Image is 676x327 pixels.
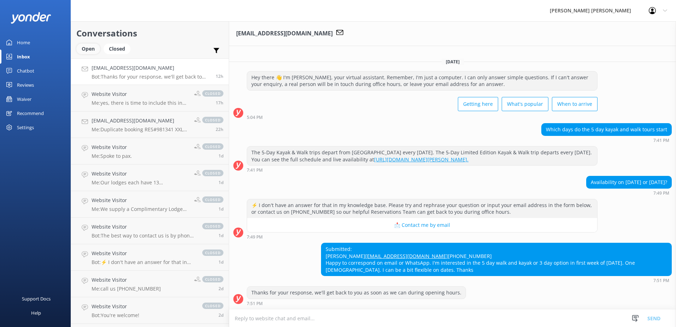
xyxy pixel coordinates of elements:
[71,165,229,191] a: Website VisitorMe:Our lodges each have 13 twin/double rooms with en-suite bathrooms, so there is ...
[247,71,597,90] div: Hey there 👋 I'm [PERSON_NAME], your virtual assistant. Remember, I'm just a computer. I can only ...
[247,115,598,120] div: Sep 13 2025 05:04pm (UTC +12:00) Pacific/Auckland
[541,138,672,143] div: Sep 13 2025 07:41pm (UTC +12:00) Pacific/Auckland
[71,85,229,111] a: Website VisitorMe:yes, there is time to include this in your walkclosed17h
[218,153,223,159] span: Sep 12 2025 04:55pm (UTC +12:00) Pacific/Auckland
[218,259,223,265] span: Sep 12 2025 09:35am (UTC +12:00) Pacific/Auckland
[71,218,229,244] a: Website VisitorBot:The best way to contact us is by phone on [PHONE_NUMBER]. You can also use fre...
[92,286,161,292] p: Me: call us [PHONE_NUMBER]
[92,259,195,265] p: Bot: ⚡ I don't have an answer for that in my knowledge base. Please try and rephrase your questio...
[374,156,468,163] a: [URL][DOMAIN_NAME][PERSON_NAME].
[17,120,34,134] div: Settings
[218,233,223,239] span: Sep 12 2025 11:00am (UTC +12:00) Pacific/Auckland
[365,253,448,259] a: [EMAIL_ADDRESS][DOMAIN_NAME]
[247,147,597,165] div: The 5-Day Kayak & Walk trips depart from [GEOGRAPHIC_DATA] every [DATE]. The 5-Day Limited Editio...
[202,170,223,176] span: closed
[216,73,223,79] span: Sep 13 2025 07:51pm (UTC +12:00) Pacific/Auckland
[458,97,498,111] button: Getting here
[92,303,139,310] h4: Website Visitor
[247,235,263,239] strong: 7:49 PM
[92,74,210,80] p: Bot: Thanks for your response, we'll get back to you as soon as we can during opening hours.
[92,233,195,239] p: Bot: The best way to contact us is by phone on [PHONE_NUMBER]. You can also use freephone 0800 22...
[202,223,223,229] span: closed
[216,126,223,132] span: Sep 13 2025 10:31am (UTC +12:00) Pacific/Auckland
[552,97,598,111] button: When to arrive
[321,278,672,283] div: Sep 13 2025 07:51pm (UTC +12:00) Pacific/Auckland
[542,124,671,136] div: Which days do the 5 day kayak and walk tours start
[17,50,30,64] div: Inbox
[17,35,30,50] div: Home
[92,126,189,133] p: Me: Duplicate booking RES#981341 XXLD - reservations
[247,167,598,172] div: Sep 13 2025 07:41pm (UTC +12:00) Pacific/Auckland
[586,190,672,195] div: Sep 13 2025 07:49pm (UTC +12:00) Pacific/Auckland
[202,303,223,309] span: closed
[17,106,44,120] div: Recommend
[71,191,229,218] a: Website VisitorMe:We supply a Complimentary Lodge Luggage Bag for overnight gear to be transporte...
[92,312,139,319] p: Bot: You're welcome!
[442,59,464,65] span: [DATE]
[71,58,229,85] a: [EMAIL_ADDRESS][DOMAIN_NAME]Bot:Thanks for your response, we'll get back to you as soon as we can...
[218,179,223,185] span: Sep 12 2025 02:38pm (UTC +12:00) Pacific/Auckland
[71,244,229,271] a: Website VisitorBot:⚡ I don't have an answer for that in my knowledge base. Please try and rephras...
[218,206,223,212] span: Sep 12 2025 11:52am (UTC +12:00) Pacific/Auckland
[92,143,132,151] h4: Website Visitor
[92,276,161,284] h4: Website Visitor
[104,44,130,54] div: Closed
[17,78,34,92] div: Reviews
[587,176,671,188] div: Availability on [DATE] or [DATE]?
[71,297,229,324] a: Website VisitorBot:You're welcome!closed2d
[247,168,263,172] strong: 7:41 PM
[653,191,669,195] strong: 7:49 PM
[247,301,466,306] div: Sep 13 2025 07:51pm (UTC +12:00) Pacific/Auckland
[247,234,598,239] div: Sep 13 2025 07:49pm (UTC +12:00) Pacific/Auckland
[92,100,189,106] p: Me: yes, there is time to include this in your walk
[11,12,51,24] img: yonder-white-logo.png
[76,44,100,54] div: Open
[92,249,195,257] h4: Website Visitor
[247,218,597,232] button: 📩 Contact me by email
[71,138,229,165] a: Website VisitorMe:Spoke to pax.closed1d
[247,287,466,299] div: Thanks for your response, we'll get back to you as soon as we can during opening hours.
[17,92,31,106] div: Waiver
[247,302,263,306] strong: 7:51 PM
[92,153,132,159] p: Me: Spoke to pax.
[92,64,210,72] h4: [EMAIL_ADDRESS][DOMAIN_NAME]
[502,97,548,111] button: What's popular
[202,117,223,123] span: closed
[202,249,223,256] span: closed
[17,64,34,78] div: Chatbot
[92,206,189,212] p: Me: We supply a Complimentary Lodge Luggage Bag for overnight gear to be transported by boat to t...
[202,196,223,203] span: closed
[92,196,189,204] h4: Website Visitor
[216,100,223,106] span: Sep 13 2025 03:37pm (UTC +12:00) Pacific/Auckland
[92,223,195,231] h4: Website Visitor
[92,90,189,98] h4: Website Visitor
[247,115,263,120] strong: 5:04 PM
[76,45,104,52] a: Open
[202,276,223,282] span: closed
[653,138,669,143] strong: 7:41 PM
[71,111,229,138] a: [EMAIL_ADDRESS][DOMAIN_NAME]Me:Duplicate booking RES#981341 XXLD - reservationsclosed22h
[92,117,189,125] h4: [EMAIL_ADDRESS][DOMAIN_NAME]
[218,286,223,292] span: Sep 12 2025 07:19am (UTC +12:00) Pacific/Auckland
[218,312,223,318] span: Sep 11 2025 02:09pm (UTC +12:00) Pacific/Auckland
[76,27,223,40] h2: Conversations
[236,29,333,38] h3: [EMAIL_ADDRESS][DOMAIN_NAME]
[71,271,229,297] a: Website VisitorMe:call us [PHONE_NUMBER]closed2d
[321,243,671,276] div: Submitted: [PERSON_NAME] [PHONE_NUMBER] Happy to correspond on email or WhatsApp. I'm interested ...
[202,143,223,150] span: closed
[104,45,134,52] a: Closed
[653,279,669,283] strong: 7:51 PM
[31,306,41,320] div: Help
[247,199,597,218] div: ⚡ I don't have an answer for that in my knowledge base. Please try and rephrase your question or ...
[92,179,189,186] p: Me: Our lodges each have 13 twin/double rooms with en-suite bathrooms, so there is a maximum of 2...
[22,292,51,306] div: Support Docs
[92,170,189,178] h4: Website Visitor
[202,90,223,97] span: closed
